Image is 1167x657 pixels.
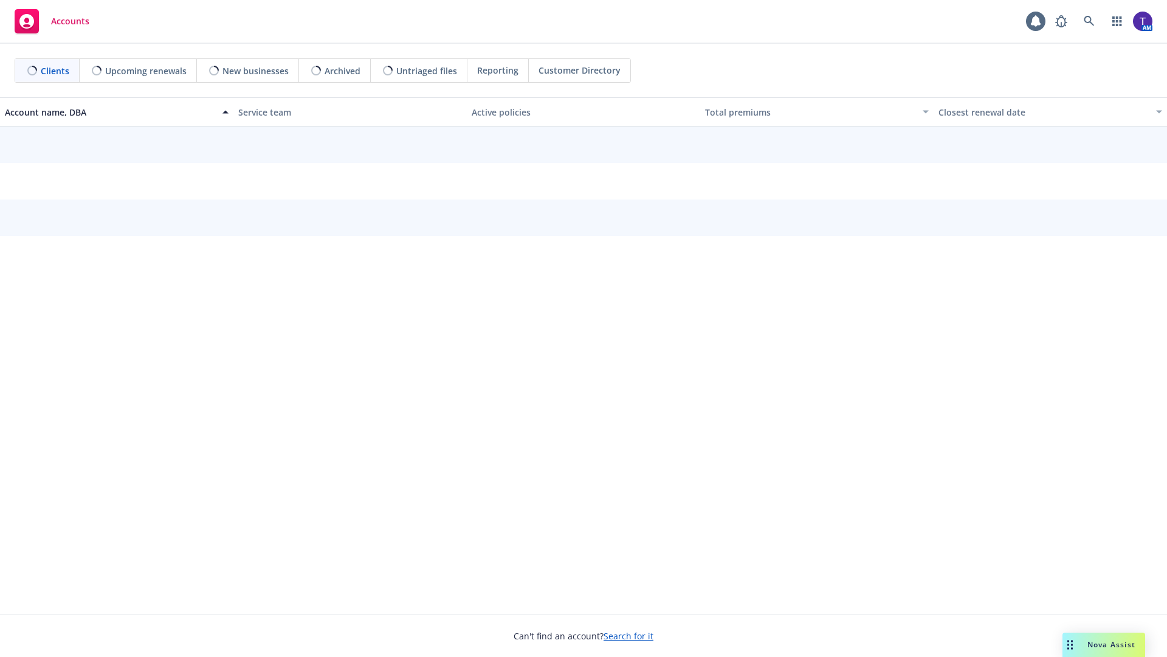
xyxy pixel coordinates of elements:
[477,64,518,77] span: Reporting
[222,64,289,77] span: New businesses
[472,106,695,119] div: Active policies
[325,64,360,77] span: Archived
[41,64,69,77] span: Clients
[705,106,915,119] div: Total premiums
[1133,12,1152,31] img: photo
[604,630,653,642] a: Search for it
[396,64,457,77] span: Untriaged files
[1062,633,1078,657] div: Drag to move
[1077,9,1101,33] a: Search
[10,4,94,38] a: Accounts
[514,630,653,642] span: Can't find an account?
[700,97,934,127] button: Total premiums
[233,97,467,127] button: Service team
[467,97,700,127] button: Active policies
[1087,639,1135,650] span: Nova Assist
[1049,9,1073,33] a: Report a Bug
[238,106,462,119] div: Service team
[1105,9,1129,33] a: Switch app
[934,97,1167,127] button: Closest renewal date
[1062,633,1145,657] button: Nova Assist
[51,16,89,26] span: Accounts
[938,106,1149,119] div: Closest renewal date
[5,106,215,119] div: Account name, DBA
[105,64,187,77] span: Upcoming renewals
[539,64,621,77] span: Customer Directory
